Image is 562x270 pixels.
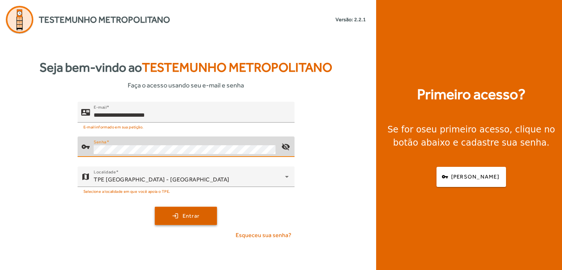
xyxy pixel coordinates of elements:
[437,167,506,187] button: [PERSON_NAME]
[142,60,332,75] span: Testemunho Metropolitano
[94,169,116,175] mat-label: Localidade
[94,105,106,110] mat-label: E-mail
[417,83,525,105] strong: Primeiro acesso?
[94,176,229,183] span: TPE [GEOGRAPHIC_DATA] - [GEOGRAPHIC_DATA]
[128,80,244,90] span: Faça o acesso usando seu e-mail e senha
[39,13,170,26] span: Testemunho Metropolitano
[81,172,90,181] mat-icon: map
[155,207,217,225] button: Entrar
[6,6,33,33] img: Logo Agenda
[183,212,200,220] span: Entrar
[94,139,106,145] mat-label: Senha
[81,108,90,116] mat-icon: contact_mail
[385,123,558,149] div: Se for o , clique no botão abaixo e cadastre sua senha.
[83,123,144,131] mat-hint: E-mail informado em sua petição.
[277,138,294,155] mat-icon: visibility_off
[336,16,366,23] small: Versão: 2.2.1
[83,187,171,195] mat-hint: Selecione a localidade em que você apoia o TPE.
[81,142,90,151] mat-icon: vpn_key
[421,124,510,135] strong: seu primeiro acesso
[451,173,499,181] span: [PERSON_NAME]
[236,231,291,240] span: Esqueceu sua senha?
[40,58,332,77] strong: Seja bem-vindo ao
